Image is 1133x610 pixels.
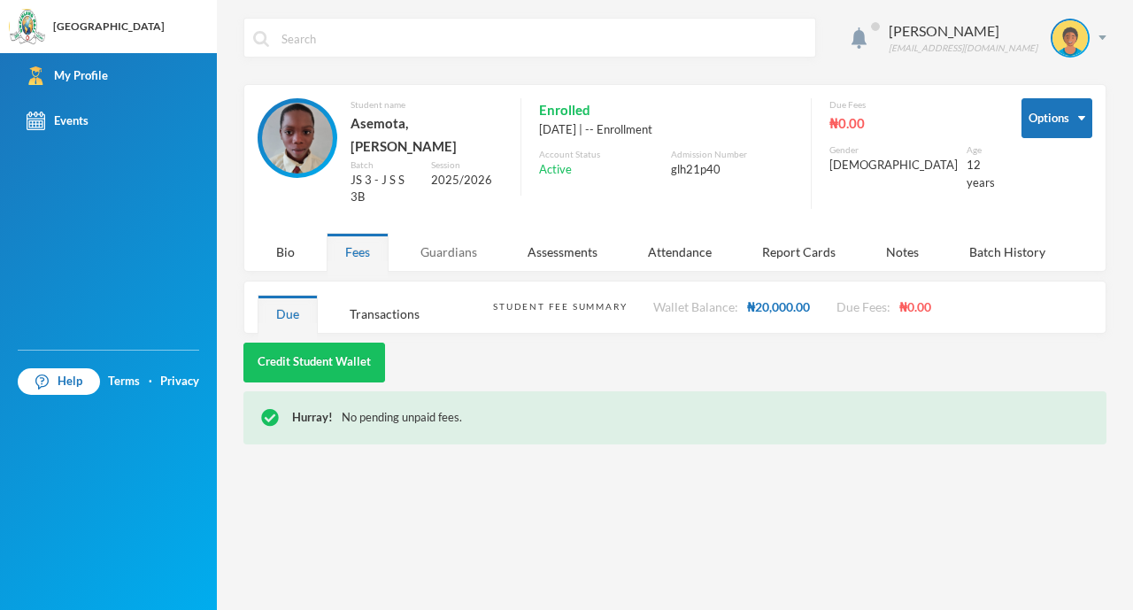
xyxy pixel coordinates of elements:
[351,158,418,172] div: Batch
[867,233,937,271] div: Notes
[967,143,995,157] div: Age
[829,98,995,112] div: Due Fees
[1021,98,1092,138] button: Options
[53,19,165,35] div: [GEOGRAPHIC_DATA]
[509,233,616,271] div: Assessments
[258,233,313,271] div: Bio
[261,409,279,427] img: !
[539,121,793,139] div: [DATE] | -- Enrollment
[149,373,152,390] div: ·
[431,158,503,172] div: Session
[629,233,730,271] div: Attendance
[539,161,572,179] span: Active
[280,19,806,58] input: Search
[292,409,1089,427] div: No pending unpaid fees.
[744,233,854,271] div: Report Cards
[889,20,1037,42] div: [PERSON_NAME]
[836,299,890,314] span: Due Fees:
[327,233,389,271] div: Fees
[539,148,661,161] div: Account Status
[262,103,333,174] img: STUDENT
[431,172,503,189] div: 2025/2026
[493,300,627,313] div: Student Fee Summary
[351,172,418,206] div: JS 3 - J S S 3B
[539,98,590,121] span: Enrolled
[253,31,269,47] img: search
[671,161,793,179] div: glh21p40
[351,98,503,112] div: Student name
[653,299,738,314] span: Wallet Balance:
[747,299,810,314] span: ₦20,000.00
[402,233,496,271] div: Guardians
[18,368,100,395] a: Help
[829,157,958,174] div: [DEMOGRAPHIC_DATA]
[889,42,1037,55] div: [EMAIL_ADDRESS][DOMAIN_NAME]
[160,373,199,390] a: Privacy
[351,112,503,158] div: Asemota, [PERSON_NAME]
[671,148,793,161] div: Admission Number
[10,10,45,45] img: logo
[899,299,931,314] span: ₦0.00
[829,143,958,157] div: Gender
[967,157,995,191] div: 12 years
[951,233,1064,271] div: Batch History
[331,295,438,333] div: Transactions
[292,410,333,424] span: Hurray!
[27,112,89,130] div: Events
[243,343,385,382] button: Credit Student Wallet
[27,66,108,85] div: My Profile
[108,373,140,390] a: Terms
[829,112,995,135] div: ₦0.00
[1052,20,1088,56] img: STUDENT
[258,295,318,333] div: Due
